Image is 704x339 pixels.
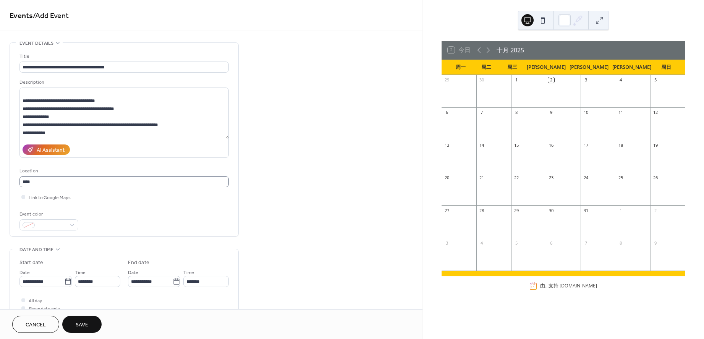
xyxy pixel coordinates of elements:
div: 28 [479,208,484,213]
a: [DOMAIN_NAME] [560,282,597,289]
span: All day [29,297,42,305]
div: 23 [548,175,554,181]
span: Time [75,269,86,277]
div: 周三 [499,60,525,75]
div: Start date [19,259,43,267]
div: 17 [583,142,589,148]
div: 6 [444,110,450,115]
div: 周二 [473,60,499,75]
div: 9 [653,240,659,246]
div: 31 [583,208,589,213]
span: / Add Event [33,8,69,23]
div: 26 [653,175,659,181]
div: 6 [548,240,554,246]
span: Time [183,269,194,277]
div: 周日 [653,60,679,75]
div: End date [128,259,149,267]
button: Save [62,316,102,333]
div: 由...支持 [540,282,597,289]
div: 30 [548,208,554,213]
span: Show date only [29,305,60,313]
div: 18 [618,142,624,148]
div: 2 [653,208,659,213]
div: 30 [479,77,484,83]
span: Save [76,321,88,329]
span: Link to Google Maps [29,194,71,202]
div: 27 [444,208,450,213]
div: 22 [513,175,519,181]
div: 20 [444,175,450,181]
div: 十月 2025 [497,45,524,55]
div: 3 [444,240,450,246]
div: 7 [479,110,484,115]
div: 11 [618,110,624,115]
div: 2 [548,77,554,83]
div: AI Assistant [37,146,65,154]
div: 21 [479,175,484,181]
div: 19 [653,142,659,148]
div: 8 [513,110,519,115]
div: [PERSON_NAME] [568,60,610,75]
button: AI Assistant [23,144,70,155]
div: 12 [653,110,659,115]
div: 4 [618,77,624,83]
div: 14 [479,142,484,148]
div: 9 [548,110,554,115]
a: Events [10,8,33,23]
div: [PERSON_NAME] [525,60,568,75]
div: 7 [583,240,589,246]
div: Description [19,78,227,86]
div: 24 [583,175,589,181]
div: Location [19,167,227,175]
div: 29 [444,77,450,83]
div: Event color [19,210,77,218]
span: Cancel [26,321,46,329]
div: [PERSON_NAME] [610,60,653,75]
div: Title [19,52,227,60]
div: 5 [513,240,519,246]
div: 29 [513,208,519,213]
span: Date and time [19,246,53,254]
div: 4 [479,240,484,246]
span: Date [19,269,30,277]
div: 25 [618,175,624,181]
div: 5 [653,77,659,83]
div: 1 [513,77,519,83]
button: Cancel [12,316,59,333]
div: 8 [618,240,624,246]
span: Date [128,269,138,277]
div: 1 [618,208,624,213]
div: 周一 [448,60,474,75]
div: 13 [444,142,450,148]
div: 15 [513,142,519,148]
div: 10 [583,110,589,115]
div: 3 [583,77,589,83]
div: 16 [548,142,554,148]
span: Event details [19,39,53,47]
